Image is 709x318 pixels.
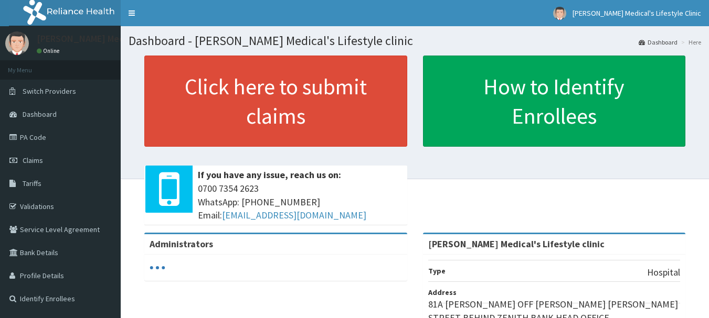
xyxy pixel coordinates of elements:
[573,8,701,18] span: [PERSON_NAME] Medical's Lifestyle Clinic
[428,288,457,297] b: Address
[423,56,686,147] a: How to Identify Enrollees
[639,38,678,47] a: Dashboard
[129,34,701,48] h1: Dashboard - [PERSON_NAME] Medical's Lifestyle clinic
[37,34,208,43] p: [PERSON_NAME] Medical's Lifestyle Clinic
[222,209,366,221] a: [EMAIL_ADDRESS][DOMAIN_NAME]
[150,238,213,250] b: Administrators
[150,260,165,276] svg: audio-loading
[23,179,41,188] span: Tariffs
[198,182,402,222] span: 0700 7354 2623 WhatsApp: [PHONE_NUMBER] Email:
[647,266,680,279] p: Hospital
[428,266,446,276] b: Type
[23,156,43,165] span: Claims
[679,38,701,47] li: Here
[553,7,566,20] img: User Image
[5,31,29,55] img: User Image
[23,86,76,96] span: Switch Providers
[144,56,407,147] a: Click here to submit claims
[37,47,62,54] a: Online
[23,109,57,119] span: Dashboard
[428,238,605,250] strong: [PERSON_NAME] Medical's Lifestyle clinic
[198,169,341,181] b: If you have any issue, reach us on:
